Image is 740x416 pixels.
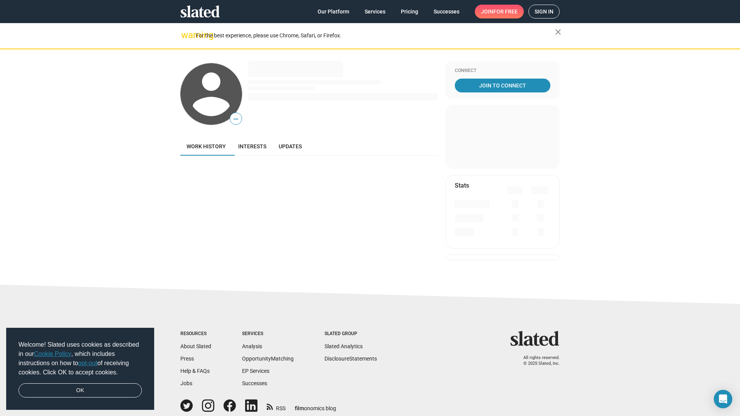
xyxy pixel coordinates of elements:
[242,380,267,386] a: Successes
[279,143,302,149] span: Updates
[325,343,363,349] a: Slated Analytics
[493,5,518,18] span: for free
[232,137,272,156] a: Interests
[455,79,550,92] a: Join To Connect
[318,5,349,18] span: Our Platform
[481,5,518,18] span: Join
[242,331,294,337] div: Services
[180,343,211,349] a: About Slated
[180,380,192,386] a: Jobs
[401,5,418,18] span: Pricing
[358,5,392,18] a: Services
[180,331,211,337] div: Resources
[181,30,190,40] mat-icon: warning
[395,5,424,18] a: Pricing
[427,5,466,18] a: Successes
[267,400,286,412] a: RSS
[325,331,377,337] div: Slated Group
[295,405,304,411] span: film
[553,27,563,37] mat-icon: close
[196,30,555,41] div: For the best experience, please use Chrome, Safari, or Firefox.
[714,390,732,408] div: Open Intercom Messenger
[475,5,524,18] a: Joinfor free
[242,343,262,349] a: Analysis
[238,143,266,149] span: Interests
[535,5,553,18] span: Sign in
[365,5,385,18] span: Services
[34,351,71,357] a: Cookie Policy
[242,356,294,362] a: OpportunityMatching
[295,399,336,412] a: filmonomics blog
[325,356,377,362] a: DisclosureStatements
[515,355,560,366] p: All rights reserved. © 2025 Slated, Inc.
[311,5,355,18] a: Our Platform
[18,340,142,377] span: Welcome! Slated uses cookies as described in our , which includes instructions on how to of recei...
[187,143,226,149] span: Work history
[455,181,469,190] mat-card-title: Stats
[180,368,210,374] a: Help & FAQs
[272,137,308,156] a: Updates
[230,114,242,124] span: —
[180,137,232,156] a: Work history
[180,356,194,362] a: Press
[455,68,550,74] div: Connect
[456,79,549,92] span: Join To Connect
[18,383,142,398] a: dismiss cookie message
[242,368,269,374] a: EP Services
[6,328,154,410] div: cookieconsent
[434,5,459,18] span: Successes
[528,5,560,18] a: Sign in
[78,360,98,366] a: opt-out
